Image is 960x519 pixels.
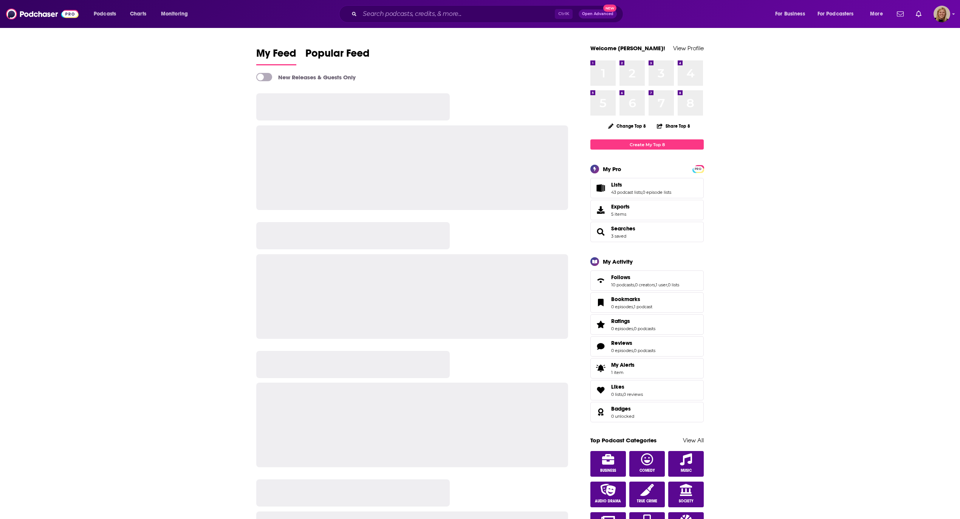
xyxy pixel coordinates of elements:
[679,499,694,504] span: Society
[579,9,617,19] button: Open AdvancedNew
[590,139,704,150] a: Create My Top 8
[256,73,356,81] a: New Releases & Guests Only
[668,482,704,507] a: Society
[593,205,608,215] span: Exports
[611,405,634,412] a: Badges
[634,348,655,353] a: 0 podcasts
[611,181,671,188] a: Lists
[611,405,631,412] span: Badges
[913,8,924,20] a: Show notifications dropdown
[611,414,634,419] a: 0 unlocked
[611,203,630,210] span: Exports
[590,200,704,220] a: Exports
[634,304,652,309] a: 1 podcast
[161,9,188,19] span: Monitoring
[593,297,608,308] a: Bookmarks
[656,282,667,287] a: 1 user
[593,275,608,286] a: Follows
[603,258,633,265] div: My Activity
[611,383,643,390] a: Likes
[593,183,608,193] a: Lists
[582,12,613,16] span: Open Advanced
[611,361,635,368] span: My Alerts
[256,47,296,65] a: My Feed
[813,8,865,20] button: open menu
[593,363,608,374] span: My Alerts
[611,392,622,397] a: 0 lists
[6,7,79,21] img: Podchaser - Follow, Share and Rate Podcasts
[305,47,370,64] span: Popular Feed
[818,9,854,19] span: For Podcasters
[681,468,692,473] span: Music
[642,190,643,195] span: ,
[590,358,704,378] a: My Alerts
[668,282,679,287] a: 0 lists
[130,9,146,19] span: Charts
[611,340,632,346] span: Reviews
[934,6,950,22] img: User Profile
[256,47,296,64] span: My Feed
[611,296,640,303] span: Bookmarks
[865,8,892,20] button: open menu
[590,45,665,52] a: Welcome [PERSON_NAME]!
[590,178,704,198] span: Lists
[635,282,655,287] a: 0 creators
[593,407,608,417] a: Badges
[655,282,656,287] span: ,
[611,181,622,188] span: Lists
[633,348,634,353] span: ,
[634,326,655,331] a: 0 podcasts
[683,437,704,444] a: View All
[611,212,630,217] span: 5 items
[603,5,617,12] span: New
[894,8,907,20] a: Show notifications dropdown
[590,402,704,422] span: Badges
[643,190,671,195] a: 0 episode lists
[673,45,704,52] a: View Profile
[611,348,633,353] a: 0 episodes
[611,282,634,287] a: 10 podcasts
[593,341,608,352] a: Reviews
[611,274,630,281] span: Follows
[667,282,668,287] span: ,
[634,282,635,287] span: ,
[611,318,655,324] a: Ratings
[637,499,657,504] span: True Crime
[611,190,642,195] a: 43 podcast lists
[360,8,555,20] input: Search podcasts, credits, & more...
[593,227,608,237] a: Searches
[125,8,151,20] a: Charts
[629,482,665,507] a: True Crime
[870,9,883,19] span: More
[775,9,805,19] span: For Business
[590,314,704,335] span: Ratings
[593,319,608,330] a: Ratings
[934,6,950,22] span: Logged in as avansolkema
[600,468,616,473] span: Business
[611,225,635,232] a: Searches
[590,292,704,313] span: Bookmarks
[633,326,634,331] span: ,
[88,8,126,20] button: open menu
[305,47,370,65] a: Popular Feed
[694,166,703,171] a: PRO
[611,383,624,390] span: Likes
[590,336,704,357] span: Reviews
[346,5,630,23] div: Search podcasts, credits, & more...
[590,437,657,444] a: Top Podcast Categories
[623,392,643,397] a: 0 reviews
[639,468,655,473] span: Comedy
[595,499,621,504] span: Audio Drama
[633,304,634,309] span: ,
[555,9,573,19] span: Ctrl K
[611,340,655,346] a: Reviews
[611,233,626,239] a: 3 saved
[611,318,630,324] span: Ratings
[611,370,635,375] span: 1 item
[156,8,198,20] button: open menu
[590,222,704,242] span: Searches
